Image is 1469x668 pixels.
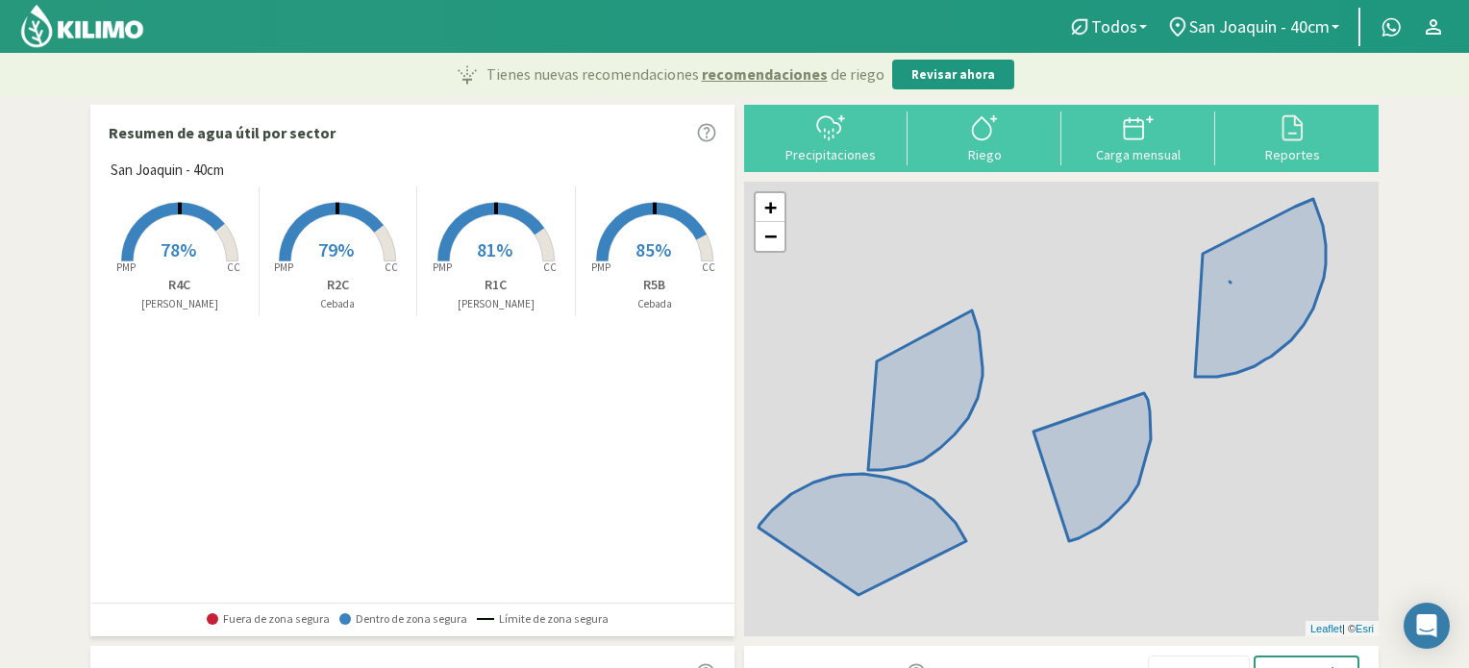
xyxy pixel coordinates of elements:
tspan: PMP [116,260,136,274]
tspan: PMP [274,260,293,274]
tspan: PMP [433,260,452,274]
tspan: CC [543,260,557,274]
tspan: CC [386,260,399,274]
span: Fuera de zona segura [207,612,330,626]
span: Todos [1091,16,1137,37]
span: Límite de zona segura [477,612,609,626]
span: 81% [477,237,512,261]
a: Zoom out [756,222,784,251]
a: Zoom in [756,193,784,222]
button: Precipitaciones [754,111,908,162]
p: R5B [576,275,734,295]
div: Open Intercom Messenger [1404,603,1450,649]
p: R2C [260,275,417,295]
span: San Joaquin - 40cm [111,160,224,182]
p: [PERSON_NAME] [101,296,259,312]
p: [PERSON_NAME] [417,296,575,312]
p: Cebada [576,296,734,312]
span: 78% [161,237,196,261]
a: Esri [1356,623,1374,634]
p: Tienes nuevas recomendaciones [486,62,884,86]
p: R1C [417,275,575,295]
span: 79% [318,237,354,261]
tspan: PMP [591,260,610,274]
span: Dentro de zona segura [339,612,467,626]
button: Reportes [1215,111,1369,162]
a: Leaflet [1310,623,1342,634]
div: Riego [913,148,1056,161]
p: Revisar ahora [911,65,995,85]
p: Cebada [260,296,417,312]
div: | © [1306,621,1379,637]
tspan: CC [227,260,240,274]
span: San Joaquin - 40cm [1189,16,1330,37]
button: Carga mensual [1061,111,1215,162]
span: 85% [635,237,671,261]
p: Resumen de agua útil por sector [109,121,336,144]
span: de riego [831,62,884,86]
button: Riego [908,111,1061,162]
div: Carga mensual [1067,148,1209,161]
p: R4C [101,275,259,295]
button: Revisar ahora [892,60,1014,90]
div: Precipitaciones [759,148,902,161]
tspan: CC [702,260,715,274]
span: recomendaciones [702,62,828,86]
div: Reportes [1221,148,1363,161]
img: Kilimo [19,3,145,49]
